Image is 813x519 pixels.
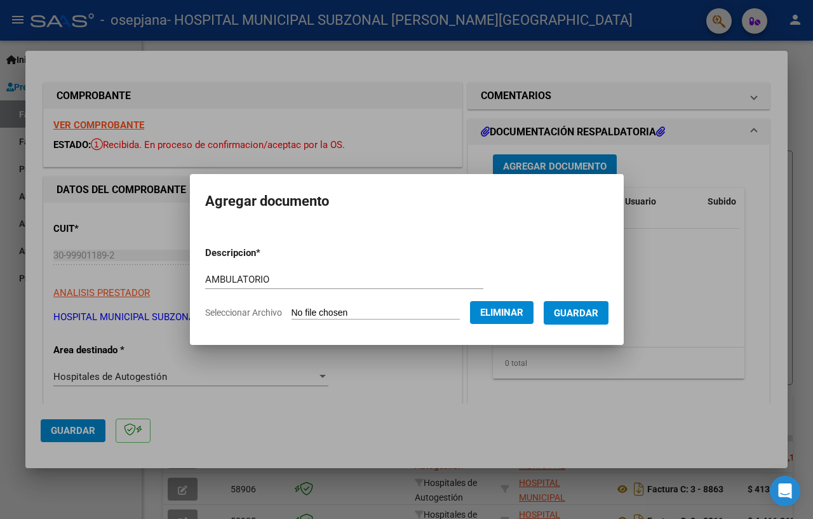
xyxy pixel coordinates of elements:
[205,246,326,260] p: Descripcion
[770,476,800,506] div: Open Intercom Messenger
[544,301,608,325] button: Guardar
[205,189,608,213] h2: Agregar documento
[470,301,534,324] button: Eliminar
[480,307,523,318] span: Eliminar
[205,307,282,318] span: Seleccionar Archivo
[554,307,598,319] span: Guardar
